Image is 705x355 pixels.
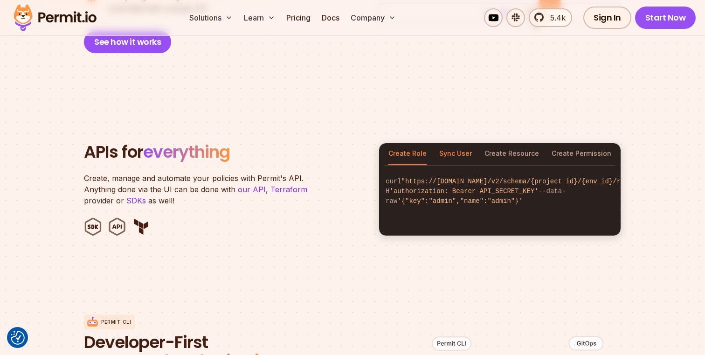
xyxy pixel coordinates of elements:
img: Permit logo [9,2,101,34]
span: '{"key":"admin","name":"admin"}' [397,197,523,205]
span: everything [143,140,230,164]
h2: APIs for [84,143,367,161]
code: curl -H --data-raw [379,169,621,214]
a: Docs [318,8,343,27]
span: "https://[DOMAIN_NAME]/v2/schema/{project_id}/{env_id}/roles" [401,178,640,185]
a: SDKs [126,196,146,205]
button: Create Resource [484,143,539,165]
button: Create Role [388,143,427,165]
span: Developer-First [84,333,308,352]
p: Create, manage and automate your policies with Permit's API. Anything done via the UI can be done... [84,173,317,206]
button: Company [347,8,400,27]
a: 5.4k [529,8,572,27]
button: Sync User [439,143,472,165]
button: Consent Preferences [11,331,25,345]
button: Learn [240,8,279,27]
a: Sign In [583,7,631,29]
button: Solutions [186,8,236,27]
p: Permit CLI [101,319,131,326]
a: Terraform [270,185,307,194]
button: See how it works [84,31,171,53]
span: 'authorization: Bearer API_SECRET_KEY' [389,188,538,195]
img: Revisit consent button [11,331,25,345]
button: Create Permission [552,143,611,165]
a: our API [238,185,266,194]
a: Start Now [635,7,696,29]
span: 5.4k [545,12,566,23]
a: Pricing [283,8,314,27]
